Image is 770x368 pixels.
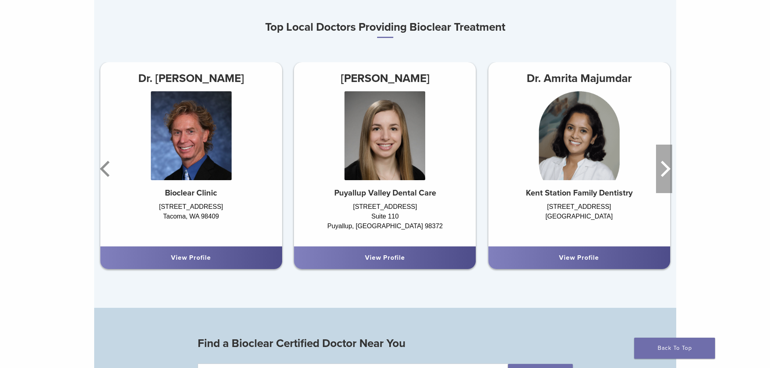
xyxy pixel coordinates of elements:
[656,145,672,193] button: Next
[100,69,282,88] h3: Dr. [PERSON_NAME]
[488,69,670,88] h3: Dr. Amrita Majumdar
[365,254,405,262] a: View Profile
[634,338,715,359] a: Back To Top
[294,69,476,88] h3: [PERSON_NAME]
[559,254,599,262] a: View Profile
[98,145,114,193] button: Previous
[151,91,232,180] img: Dr. David Clark
[171,254,211,262] a: View Profile
[294,202,476,238] div: [STREET_ADDRESS] Suite 110 Puyallup, [GEOGRAPHIC_DATA] 98372
[488,202,670,238] div: [STREET_ADDRESS] [GEOGRAPHIC_DATA]
[165,188,217,198] strong: Bioclear Clinic
[539,91,620,180] img: Dr. Amrita Majumdar
[526,188,633,198] strong: Kent Station Family Dentistry
[334,188,436,198] strong: Puyallup Valley Dental Care
[94,17,676,38] h3: Top Local Doctors Providing Bioclear Treatment
[100,202,282,238] div: [STREET_ADDRESS] Tacoma, WA 98409
[198,334,573,353] h3: Find a Bioclear Certified Doctor Near You
[345,91,426,180] img: Dr. Chelsea Momany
